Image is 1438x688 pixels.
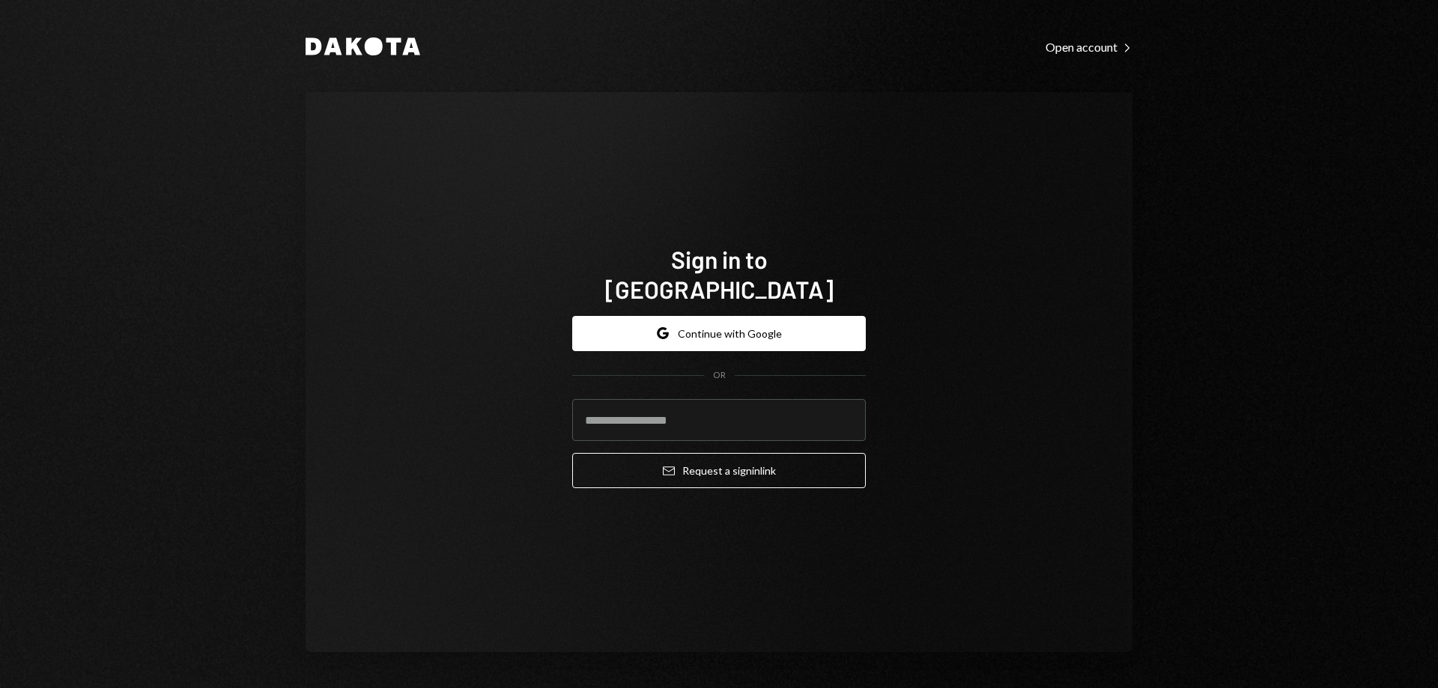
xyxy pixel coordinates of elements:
[1046,40,1132,55] div: Open account
[572,316,866,351] button: Continue with Google
[572,244,866,304] h1: Sign in to [GEOGRAPHIC_DATA]
[572,453,866,488] button: Request a signinlink
[1046,38,1132,55] a: Open account
[713,369,726,382] div: OR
